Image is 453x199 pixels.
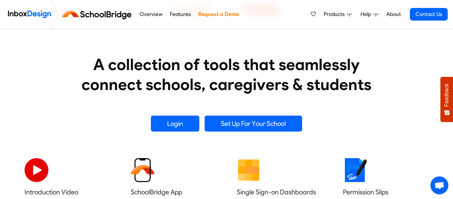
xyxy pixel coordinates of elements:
[358,8,381,21] a: Help
[343,158,367,182] img: 2022_01_18_icon_signature.svg
[168,8,193,21] a: Features
[205,116,302,132] a: Set Up For Your School
[131,158,155,182] img: 2022_01_13_icon_sb_app.svg
[440,77,453,122] button: Feedback - Show survey
[131,187,216,197] h5: SchoolBridge App
[237,187,322,197] h5: Single Sign-on Dashboards
[25,158,48,182] img: 2022_07_11_icon_video_playback.svg
[25,187,110,197] h5: Introduction Video
[69,54,384,94] heading: A collection of tools that seamlessly connect schools, caregivers & students
[324,10,347,18] span: Products
[410,8,448,21] a: Contact Us
[360,10,374,18] span: Help
[321,8,354,21] a: Products
[343,187,428,197] h5: Permission Slips
[237,158,261,182] img: 2022_01_13_icon_grid.svg
[151,116,199,132] a: Login
[430,176,448,194] a: Open chat
[61,6,136,22] img: schoolbridge logo
[196,8,241,21] a: Request a Demo
[138,8,164,21] a: Overview
[444,83,450,107] span: Feedback
[384,8,403,21] a: About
